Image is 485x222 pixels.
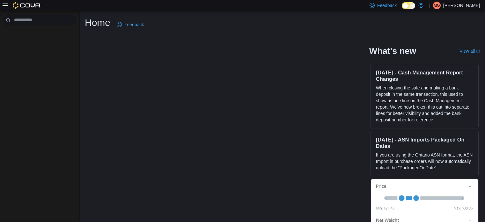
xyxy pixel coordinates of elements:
[434,2,440,9] span: MG
[369,46,416,56] h2: What's new
[376,69,473,82] h3: [DATE] - Cash Management Report Changes
[402,2,415,9] input: Dark Mode
[124,21,144,28] span: Feedback
[376,152,473,171] p: If you are using the Ontario ASN format, the ASN Import in purchase orders will now automatically...
[377,2,397,9] span: Feedback
[459,49,480,54] a: View allExternal link
[433,2,441,9] div: Michael G
[114,18,146,31] a: Feedback
[443,2,480,9] p: [PERSON_NAME]
[4,27,75,42] nav: Complex example
[85,16,110,29] h1: Home
[13,2,41,9] img: Cova
[376,136,473,149] h3: [DATE] - ASN Imports Packaged On Dates
[429,2,430,9] p: |
[476,50,480,53] svg: External link
[376,85,473,123] p: When closing the safe and making a bank deposit in the same transaction, this used to show as one...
